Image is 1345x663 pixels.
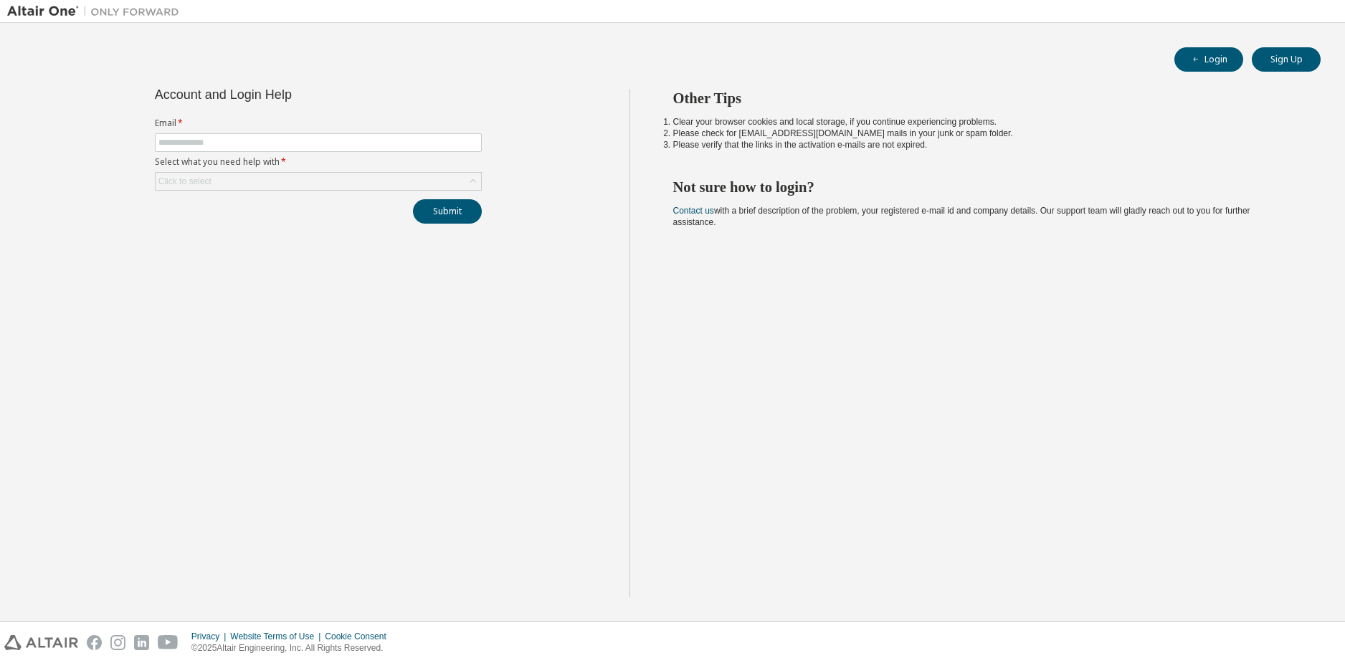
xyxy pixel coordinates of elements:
img: instagram.svg [110,635,125,650]
div: Account and Login Help [155,89,417,100]
img: youtube.svg [158,635,179,650]
button: Login [1174,47,1243,72]
img: Altair One [7,4,186,19]
li: Please check for [EMAIL_ADDRESS][DOMAIN_NAME] mails in your junk or spam folder. [673,128,1296,139]
img: linkedin.svg [134,635,149,650]
h2: Other Tips [673,89,1296,108]
h2: Not sure how to login? [673,178,1296,196]
button: Submit [413,199,482,224]
button: Sign Up [1252,47,1321,72]
div: Click to select [156,173,481,190]
a: Contact us [673,206,714,216]
img: altair_logo.svg [4,635,78,650]
p: © 2025 Altair Engineering, Inc. All Rights Reserved. [191,642,395,654]
div: Website Terms of Use [230,631,325,642]
img: facebook.svg [87,635,102,650]
div: Privacy [191,631,230,642]
span: with a brief description of the problem, your registered e-mail id and company details. Our suppo... [673,206,1250,227]
div: Cookie Consent [325,631,394,642]
li: Please verify that the links in the activation e-mails are not expired. [673,139,1296,151]
li: Clear your browser cookies and local storage, if you continue experiencing problems. [673,116,1296,128]
div: Click to select [158,176,212,187]
label: Email [155,118,482,129]
label: Select what you need help with [155,156,482,168]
